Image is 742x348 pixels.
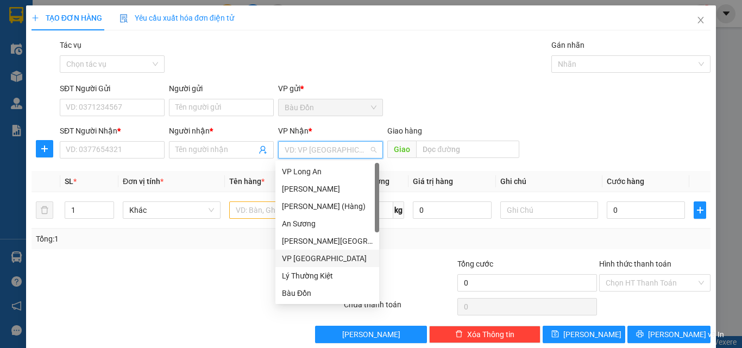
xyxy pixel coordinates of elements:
div: An Sương [275,215,379,232]
span: CR : [8,71,25,83]
div: Mỹ Hương (Hàng) [275,198,379,215]
span: Xóa Thông tin [467,328,514,340]
div: [PERSON_NAME][GEOGRAPHIC_DATA] [282,235,373,247]
div: Lý Thường Kiệt [275,267,379,284]
span: Nhận: [104,10,130,22]
div: Dương Minh Châu [275,232,379,250]
span: Giá trị hàng [413,177,453,186]
div: Lý Thường Kiệt [282,270,373,282]
label: Hình thức thanh toán [599,260,671,268]
span: VP Nhận [278,126,309,135]
div: An Sương [282,218,373,230]
div: Bàu Đồn [9,9,96,22]
span: delete [455,330,463,339]
span: printer [636,330,644,339]
div: VP [GEOGRAPHIC_DATA] [282,252,373,264]
span: Tên hàng [229,177,265,186]
button: printer[PERSON_NAME] và In [627,326,710,343]
span: Đơn vị tính [123,177,164,186]
div: [PERSON_NAME] (Hàng) [282,200,373,212]
span: Tổng cước [457,260,493,268]
div: 0363434972 [104,48,191,64]
label: Gán nhãn [551,41,584,49]
div: Bàu Đồn [275,284,379,302]
div: VP Long An [275,163,379,180]
span: Gửi: [9,10,26,22]
span: Bàu Đồn [285,99,376,116]
button: Close [686,5,716,36]
div: Người gửi [169,83,274,94]
span: Giao hàng [387,126,422,135]
span: TẠO ĐƠN HÀNG [32,14,102,22]
th: Ghi chú [496,171,602,192]
span: save [551,330,559,339]
span: SL [65,177,73,186]
div: VP Long An [282,166,373,178]
div: Lý Thường Kiệt [104,9,191,35]
div: Người nhận [169,125,274,137]
span: [PERSON_NAME] [563,328,621,340]
input: Ghi Chú [500,201,598,219]
div: VP gửi [278,83,383,94]
div: SĐT Người Gửi [60,83,165,94]
input: VD: Bàn, Ghế [229,201,327,219]
button: plus [36,140,53,157]
input: 0 [413,201,491,219]
div: hằng [104,35,191,48]
span: [PERSON_NAME] và In [648,328,724,340]
span: kg [393,201,404,219]
div: [PERSON_NAME] [282,183,373,195]
span: close [696,16,705,24]
div: thảo [9,22,96,35]
div: Bàu Đồn [282,287,373,299]
div: Tổng: 1 [36,233,287,245]
button: save[PERSON_NAME] [543,326,626,343]
input: Dọc đường [416,141,519,158]
span: user-add [259,145,267,154]
span: Khác [129,202,214,218]
div: Mỹ Hương [275,180,379,198]
span: [PERSON_NAME] [342,328,400,340]
button: [PERSON_NAME] [315,326,426,343]
div: 30.000 [8,70,98,83]
div: Chưa thanh toán [343,299,456,318]
span: plus [32,14,39,22]
div: SĐT Người Nhận [60,125,165,137]
span: plus [36,144,53,153]
div: VP Tân Bình [275,250,379,267]
span: plus [694,206,706,214]
img: icon [120,14,128,23]
button: delete [36,201,53,219]
span: Cước hàng [607,177,644,186]
button: deleteXóa Thông tin [429,326,540,343]
label: Tác vụ [60,41,81,49]
span: Yêu cầu xuất hóa đơn điện tử [120,14,234,22]
span: Giao [387,141,416,158]
button: plus [694,201,706,219]
div: 0398055475 [9,35,96,50]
